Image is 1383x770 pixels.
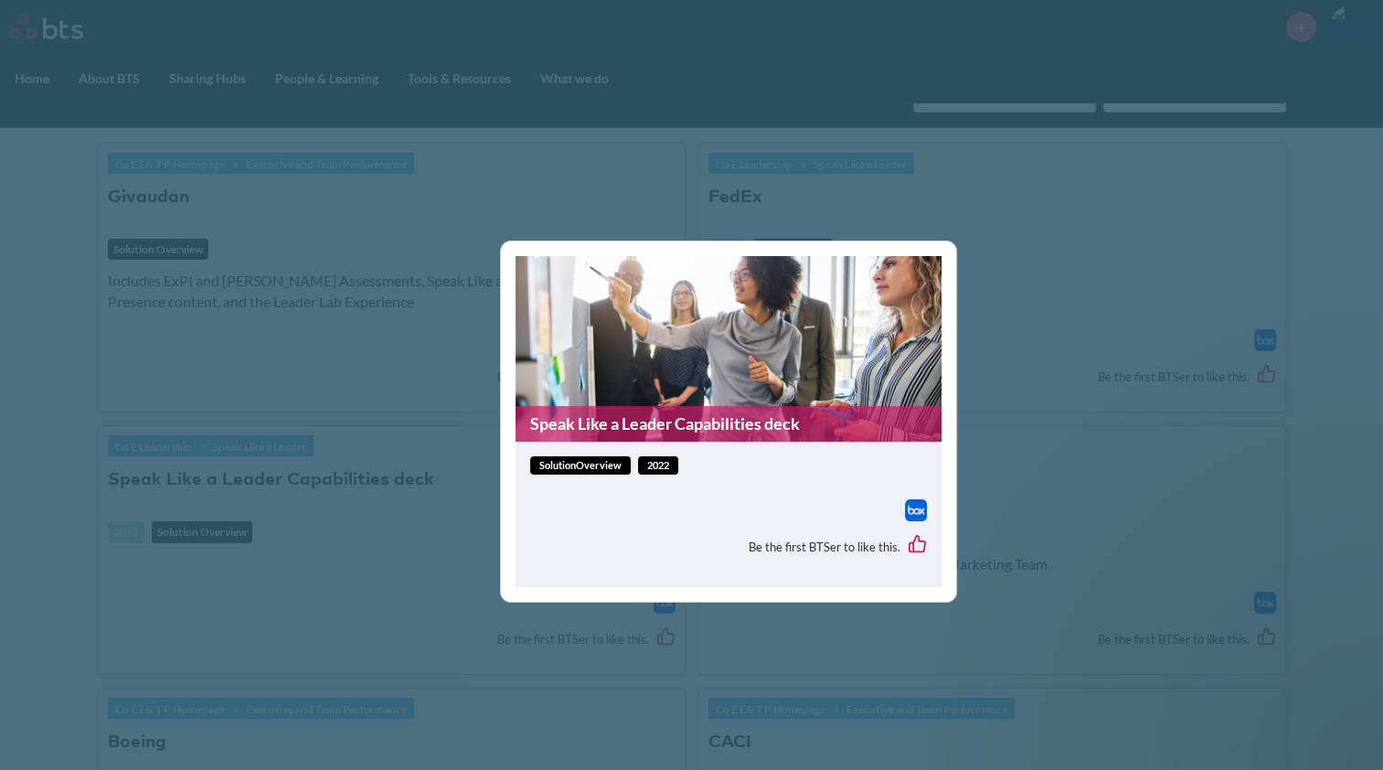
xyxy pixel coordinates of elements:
iframe: Intercom notifications message [1017,379,1383,721]
span: 2022 [638,456,678,476]
span: solutionOverview [530,456,631,476]
a: Download file from Box [905,499,927,521]
img: Box logo [905,499,927,521]
a: Speak Like a Leader Capabilities deck [516,406,942,442]
div: Be the first BTSer to like this. [530,521,927,572]
iframe: Intercom live chat [1321,708,1365,752]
